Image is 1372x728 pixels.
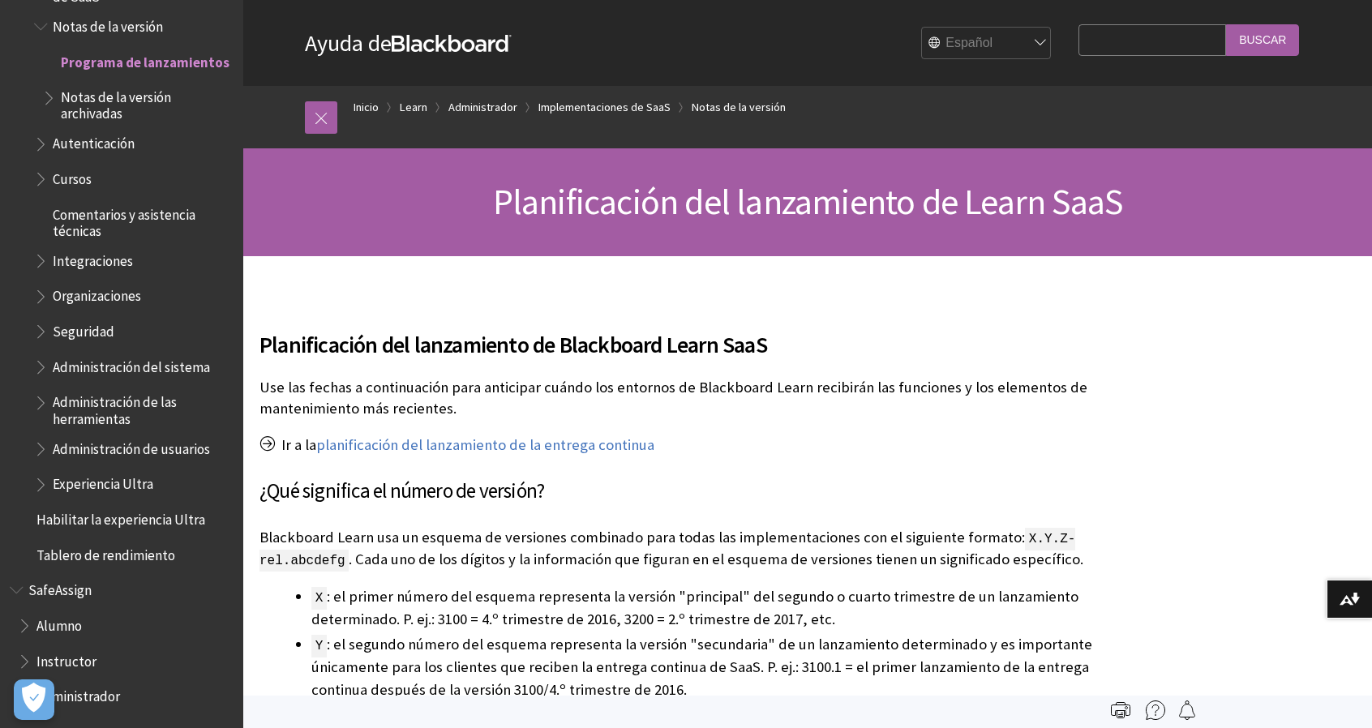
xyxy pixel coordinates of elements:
span: SafeAssign [28,576,92,598]
h2: Planificación del lanzamiento de Blackboard Learn SaaS [259,308,1116,362]
span: Notas de la versión archivadas [61,84,232,122]
img: Print [1111,700,1130,720]
span: Administración del sistema [53,353,210,375]
span: Habilitar la experiencia Ultra [36,506,205,528]
button: Abrir preferencias [14,679,54,720]
span: Administrador [36,683,120,704]
span: Instructor [36,648,96,670]
span: Comentarios y asistencia técnicas [53,201,232,239]
h3: ¿Qué significa el número de versión? [259,476,1116,507]
span: X.Y.Z-rel.abcdefg [259,528,1075,572]
a: Ayuda deBlackboard [305,28,512,58]
a: Inicio [354,97,379,118]
span: Seguridad [53,318,114,340]
nav: Book outline for Blackboard SafeAssign [10,576,234,710]
span: Tablero de rendimiento [36,542,175,563]
span: Autenticación [53,131,135,152]
a: Notas de la versión [692,97,786,118]
span: Organizaciones [53,283,141,305]
select: Site Language Selector [922,28,1052,60]
span: Administración de las herramientas [53,389,232,427]
img: Follow this page [1177,700,1197,720]
p: Blackboard Learn usa un esquema de versiones combinado para todas las implementaciones con el sig... [259,527,1116,570]
span: Experiencia Ultra [53,471,153,493]
span: Programa de lanzamientos [61,49,229,71]
a: Learn [400,97,427,118]
span: Planificación del lanzamiento de Learn SaaS [493,179,1123,224]
span: Administración de usuarios [53,435,210,457]
img: More help [1146,700,1165,720]
input: Buscar [1226,24,1299,56]
a: Implementaciones de SaaS [538,97,671,118]
a: Administrador [448,97,517,118]
p: Ir a la [259,435,1116,456]
p: Use las fechas a continuación para anticipar cuándo los entornos de Blackboard Learn recibirán la... [259,377,1116,419]
span: Y [311,635,327,657]
span: Alumno [36,612,82,634]
span: Integraciones [53,247,133,269]
span: X [311,587,327,610]
li: : el segundo número del esquema representa la versión "secundaria" de un lanzamiento determinado ... [311,633,1116,701]
span: Notas de la versión [53,13,163,35]
a: planificación del lanzamiento de la entrega continua [316,435,654,455]
li: : el primer número del esquema representa la versión "principal" del segundo o cuarto trimestre d... [311,585,1116,631]
span: Cursos [53,165,92,187]
strong: Blackboard [392,35,512,52]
